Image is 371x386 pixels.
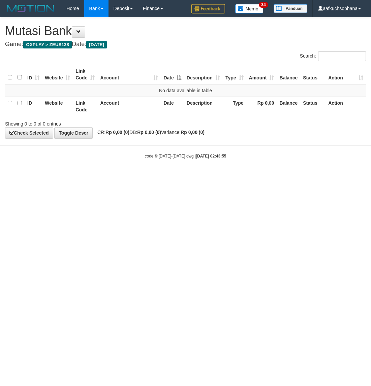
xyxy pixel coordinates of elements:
th: Account: activate to sort column ascending [97,65,161,84]
a: Check Selected [5,127,53,139]
th: Website [42,97,73,116]
h1: Mutasi Bank [5,24,366,38]
th: Balance [277,97,300,116]
th: Rp 0,00 [246,97,277,116]
strong: Rp 0,00 (0) [137,130,161,135]
th: Status [300,97,326,116]
strong: Rp 0,00 (0) [105,130,129,135]
a: Toggle Descr [54,127,93,139]
td: No data available in table [5,84,366,97]
th: Action [326,97,366,116]
th: Link Code [73,97,97,116]
th: Description [184,97,223,116]
th: Balance [277,65,300,84]
span: [DATE] [86,41,107,48]
span: CR: DB: Variance: [94,130,205,135]
label: Search: [300,51,366,61]
img: Button%20Memo.svg [235,4,264,13]
th: ID [25,97,42,116]
strong: [DATE] 02:43:55 [196,154,226,159]
th: ID: activate to sort column ascending [25,65,42,84]
th: Date [161,97,184,116]
img: Feedback.jpg [191,4,225,13]
th: Description: activate to sort column ascending [184,65,223,84]
th: Status [300,65,326,84]
th: Amount: activate to sort column ascending [246,65,277,84]
th: Type [223,97,246,116]
h4: Game: Date: [5,41,366,48]
img: panduan.png [274,4,307,13]
img: MOTION_logo.png [5,3,56,13]
th: Link Code: activate to sort column ascending [73,65,97,84]
th: Date: activate to sort column descending [161,65,184,84]
div: Showing 0 to 0 of 0 entries [5,118,150,127]
span: 34 [259,2,268,8]
th: Action: activate to sort column ascending [326,65,366,84]
th: Type: activate to sort column ascending [223,65,246,84]
input: Search: [318,51,366,61]
th: Website: activate to sort column ascending [42,65,73,84]
span: OXPLAY > ZEUS138 [23,41,72,48]
th: Account [97,97,161,116]
strong: Rp 0,00 (0) [181,130,205,135]
small: code © [DATE]-[DATE] dwg | [145,154,226,159]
